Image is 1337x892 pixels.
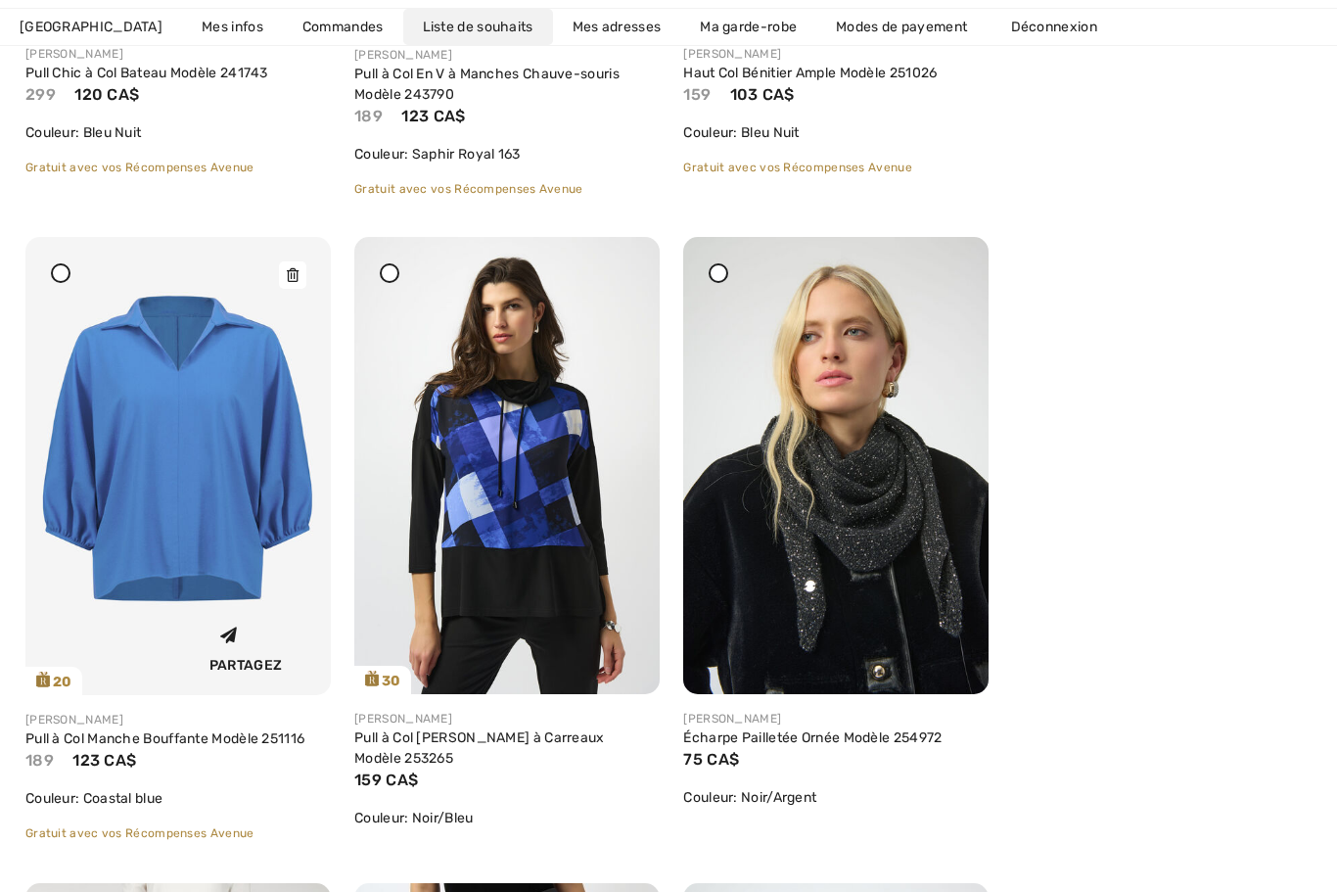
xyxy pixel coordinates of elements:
[25,159,331,176] div: Gratuit avec vos Récompenses Avenue
[25,45,331,63] div: [PERSON_NAME]
[25,751,54,770] span: 189
[816,9,987,45] a: Modes de payement
[354,237,660,695] img: joseph-ribkoff-tops-black-blue_253265_3_c42b_search.jpg
[354,66,620,103] a: Pull à Col En V à Manches Chauve-souris Modèle 243790
[683,750,739,769] span: 75 CA$
[74,85,139,104] span: 120 CA$
[25,730,304,747] a: Pull à Col Manche Bouffante Modèle 251116
[683,729,942,746] a: Écharpe Pailletée Ornée Modèle 254972
[401,107,465,125] span: 123 CA$
[175,611,316,681] div: Partagez
[354,180,660,198] div: Gratuit avec vos Récompenses Avenue
[354,107,383,125] span: 189
[283,9,403,45] a: Commandes
[354,771,418,789] span: 159 CA$
[25,711,331,728] div: [PERSON_NAME]
[25,237,331,695] img: joseph-ribkoff-tops-coastal-blue_251116d_1_e29c_search.jpg
[683,122,989,143] div: Couleur: Bleu Nuit
[354,808,660,828] div: Couleur: Noir/Bleu
[403,9,553,45] a: Liste de souhaits
[354,710,660,728] div: [PERSON_NAME]
[25,85,56,104] span: 299
[683,237,989,695] img: joseph-ribkoff-accessories-black-silver_254972a_1_4873_search.jpg
[553,9,681,45] a: Mes adresses
[25,122,331,143] div: Couleur: Bleu Nuit
[683,45,989,63] div: [PERSON_NAME]
[354,46,660,64] div: [PERSON_NAME]
[25,237,331,695] a: 20
[683,65,937,81] a: Haut Col Bénitier Ample Modèle 251026
[683,787,989,808] div: Couleur: Noir/Argent
[354,729,605,767] a: Pull à Col [PERSON_NAME] à Carreaux Modèle 253265
[354,237,660,695] a: 30
[182,9,283,45] a: Mes infos
[72,751,136,770] span: 123 CA$
[354,144,660,164] div: Couleur: Saphir Royal 163
[25,65,268,81] a: Pull Chic à Col Bateau Modèle 241743
[683,85,711,104] span: 159
[20,17,162,37] span: [GEOGRAPHIC_DATA]
[683,710,989,728] div: [PERSON_NAME]
[25,824,331,842] div: Gratuit avec vos Récompenses Avenue
[680,9,816,45] a: Ma garde-robe
[730,85,795,104] span: 103 CA$
[991,9,1136,45] a: Déconnexion
[683,159,989,176] div: Gratuit avec vos Récompenses Avenue
[25,788,331,809] div: Couleur: Coastal blue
